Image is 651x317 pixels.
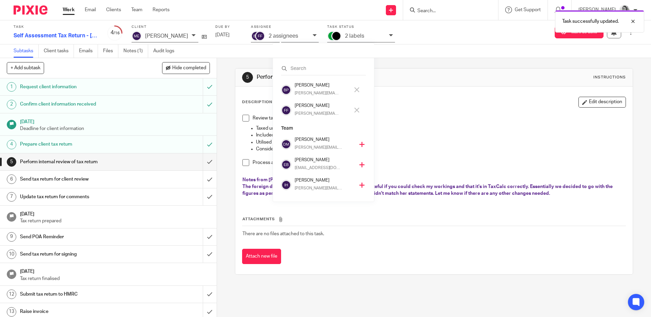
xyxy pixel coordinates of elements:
[256,146,625,152] p: Consider payments on account from prior year
[20,218,210,224] p: Tax return prepared
[251,25,319,29] label: Assignee
[14,44,39,58] a: Subtasks
[255,31,265,41] img: svg%3E
[281,65,366,72] input: Search
[63,6,75,13] a: Work
[14,5,47,15] img: Pixie
[123,44,148,58] a: Notes (1)
[114,31,120,35] small: /16
[242,231,324,236] span: There are no files attached to this task.
[242,249,281,264] button: Attach new file
[7,157,16,167] div: 5
[103,44,118,58] a: Files
[257,74,449,81] h1: Perform internal review of tax return
[132,25,207,29] label: Client
[345,33,364,39] p: 2 labels
[20,139,137,149] h1: Prepare client tax return
[20,275,210,282] p: Tax return finalised
[295,90,339,96] p: [PERSON_NAME][EMAIL_ADDRESS][DOMAIN_NAME]
[281,125,366,132] p: Team
[295,185,342,191] p: [PERSON_NAME][EMAIL_ADDRESS][DOMAIN_NAME]
[281,85,291,95] img: svg%3E
[44,44,74,58] a: Client tasks
[578,97,626,108] button: Edit description
[7,249,16,259] div: 10
[162,62,210,74] button: Hide completed
[131,6,142,13] a: Team
[281,139,291,149] img: svg%3E
[145,33,188,39] p: [PERSON_NAME]
[281,180,291,190] img: svg%3E
[20,174,137,184] h1: Send tax return for client review
[253,115,625,122] p: Review tax return for reasonableness
[295,136,354,143] h4: [PERSON_NAME]
[295,102,350,109] h4: [PERSON_NAME]
[251,31,261,41] img: svg%3E
[295,82,350,89] h4: [PERSON_NAME]
[215,25,242,29] label: Due by
[242,217,275,221] span: Attachments
[295,165,342,171] p: [EMAIL_ADDRESS][DOMAIN_NAME]
[14,25,98,29] label: Task
[281,160,291,170] img: svg%3E
[7,232,16,242] div: 9
[153,6,170,13] a: Reports
[20,289,137,299] h1: Submit tax return to HMRC
[172,66,206,71] span: Hide completed
[256,132,625,138] p: Included all sources of income
[20,157,137,167] h1: Perform internal review of tax return
[295,177,354,184] h4: [PERSON_NAME]
[20,82,137,92] h1: Request client information
[7,82,16,92] div: 1
[7,62,44,74] button: + Add subtask
[242,72,253,83] div: 5
[295,145,342,151] p: [PERSON_NAME][EMAIL_ADDRESS][DOMAIN_NAME]
[7,290,16,299] div: 12
[20,266,210,275] h1: [DATE]
[295,157,354,163] h4: [PERSON_NAME]
[215,33,230,37] span: [DATE]
[7,174,16,184] div: 6
[20,232,137,242] h1: Send POA Reminder
[295,111,339,117] p: [PERSON_NAME][EMAIL_ADDRESS][DOMAIN_NAME]
[106,6,121,13] a: Clients
[7,140,16,149] div: 4
[253,159,625,166] p: Process any amendments based on comments.
[7,100,16,109] div: 2
[269,33,298,39] p: 2 assignees
[593,75,626,80] div: Instructions
[7,192,16,202] div: 7
[20,99,137,109] h1: Confirm client information received
[107,29,123,37] div: 4
[242,178,308,182] span: Notes from [PERSON_NAME]:
[20,192,137,202] h1: Update tax return for comments
[20,249,137,259] h1: Send tax return for signing
[242,99,272,105] p: Description
[256,125,625,132] p: Taxed under correct jurisdiction
[20,117,210,125] h1: [DATE]
[242,184,614,196] span: The foreign disposal on this one was complex so I'd be grateful if you could check my workings an...
[281,105,291,115] img: svg%3E
[79,44,98,58] a: Emails
[619,5,630,16] img: IMG-0056.JPG
[256,139,625,146] p: Utilised all allowances available (marriage/CGT etc)
[20,125,210,132] p: Deadline for client information
[562,18,619,25] p: Task successfully updated.
[132,31,142,41] img: svg%3E
[20,209,210,218] h1: [DATE]
[153,44,179,58] a: Audit logs
[85,6,96,13] a: Email
[20,306,137,317] h1: Raise invoice
[7,307,16,317] div: 13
